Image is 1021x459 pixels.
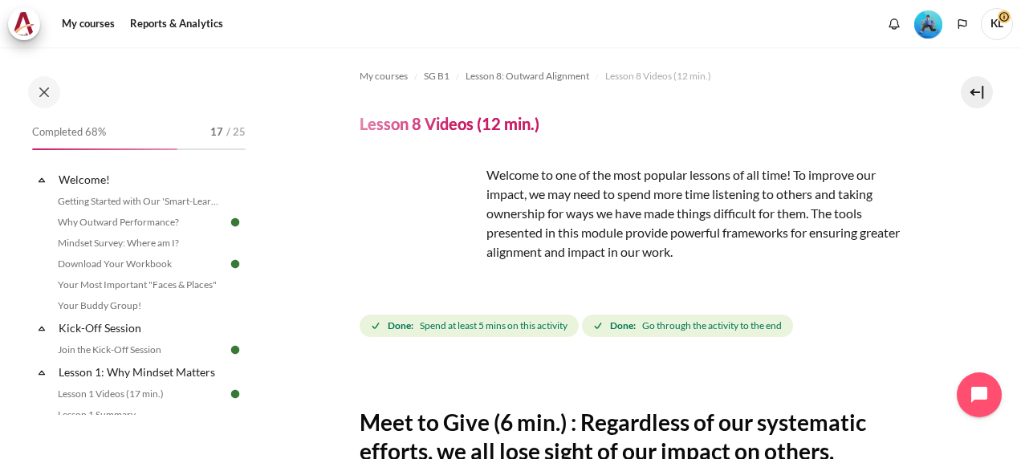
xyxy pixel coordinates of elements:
span: KL [981,8,1013,40]
strong: Done: [610,319,636,333]
img: Done [228,257,242,271]
span: My courses [360,69,408,83]
p: Welcome to one of the most popular lessons of all time! To improve our impact, we may need to spe... [360,165,907,262]
span: Lesson 8 Videos (12 min.) [605,69,711,83]
a: Lesson 1 Videos (17 min.) [53,384,228,404]
a: Your Buddy Group! [53,296,228,315]
a: Welcome! [56,169,228,190]
a: Lesson 1 Summary [53,405,228,424]
a: Join the Kick-Off Session [53,340,228,359]
img: Done [228,387,242,401]
img: dfg [360,165,480,286]
div: 68% [32,148,177,150]
a: My courses [360,67,408,86]
a: SG B1 [424,67,449,86]
a: My courses [56,8,120,40]
span: Collapse [34,364,50,380]
a: Lesson 8 Videos (12 min.) [605,67,711,86]
span: Go through the activity to the end [642,319,782,333]
strong: Done: [388,319,413,333]
a: Mindset Survey: Where am I? [53,234,228,253]
button: Languages [950,12,974,36]
a: Reports & Analytics [124,8,229,40]
a: Level #3 [908,9,949,39]
div: Level #3 [914,9,942,39]
a: Kick-Off Session [56,317,228,339]
div: Completion requirements for Lesson 8 Videos (12 min.) [360,311,796,340]
img: Level #3 [914,10,942,39]
nav: Navigation bar [360,63,907,89]
span: Collapse [34,172,50,188]
span: Spend at least 5 mins on this activity [420,319,567,333]
span: 17 [210,124,223,140]
a: Download Your Workbook [53,254,228,274]
a: Your Most Important "Faces & Places" [53,275,228,294]
img: Done [228,215,242,229]
a: Getting Started with Our 'Smart-Learning' Platform [53,192,228,211]
span: SG B1 [424,69,449,83]
span: Lesson 8: Outward Alignment [466,69,589,83]
a: Why Outward Performance? [53,213,228,232]
span: Completed 68% [32,124,106,140]
span: Collapse [34,320,50,336]
h4: Lesson 8 Videos (12 min.) [360,113,539,134]
a: Architeck Architeck [8,8,48,40]
img: Architeck [13,12,35,36]
a: Lesson 8: Outward Alignment [466,67,589,86]
a: Lesson 1: Why Mindset Matters [56,361,228,383]
div: Show notification window with no new notifications [882,12,906,36]
img: Done [228,343,242,357]
a: User menu [981,8,1013,40]
span: / 25 [226,124,246,140]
